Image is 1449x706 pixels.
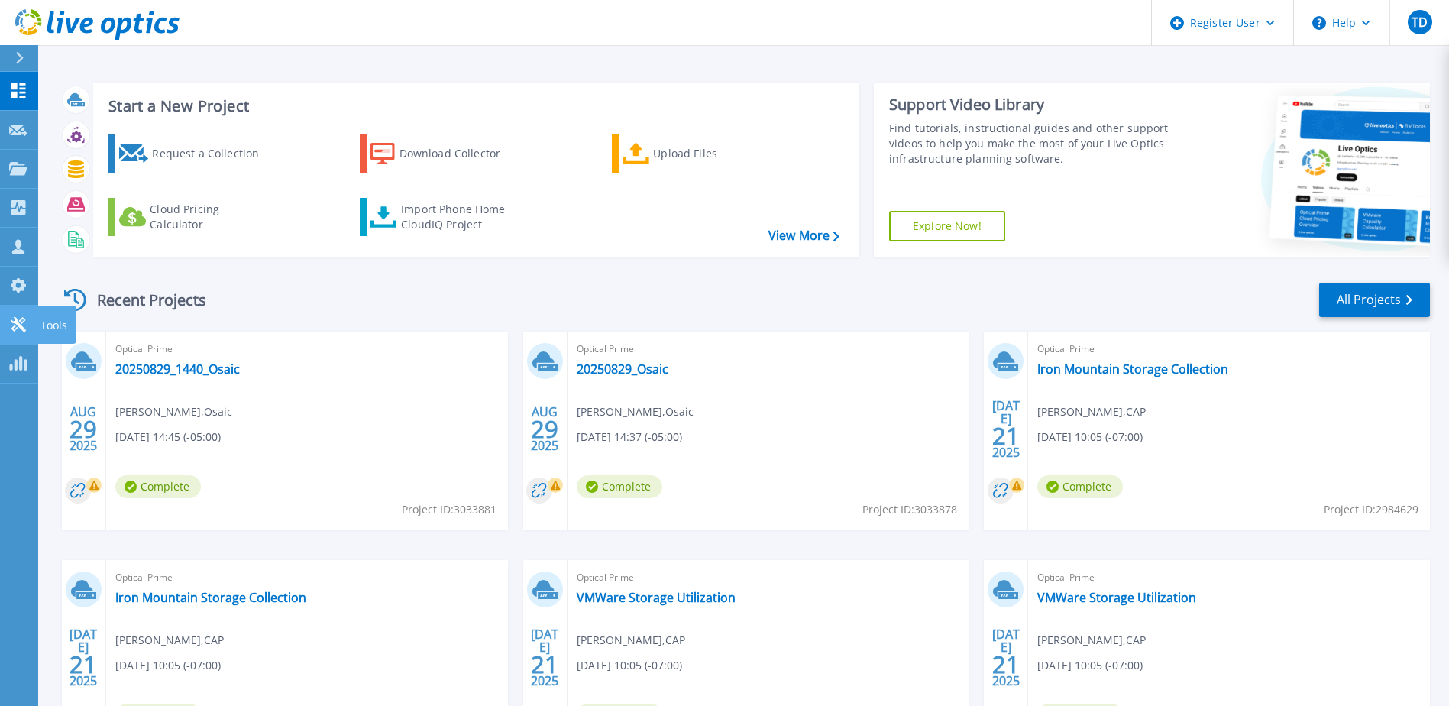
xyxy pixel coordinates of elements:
div: Find tutorials, instructional guides and other support videos to help you make the most of your L... [889,121,1172,167]
div: Download Collector [399,138,522,169]
span: Optical Prime [1037,569,1421,586]
span: 29 [531,423,558,436]
span: 29 [70,423,97,436]
span: 21 [70,658,97,671]
span: [PERSON_NAME] , CAP [577,632,685,649]
a: Cloud Pricing Calculator [108,198,279,236]
span: Optical Prime [577,569,960,586]
a: Explore Now! [889,211,1005,241]
span: [DATE] 10:05 (-07:00) [115,657,221,674]
span: 21 [531,658,558,671]
div: Upload Files [653,138,775,169]
span: Complete [1037,475,1123,498]
div: Import Phone Home CloudIQ Project [401,202,520,232]
a: Iron Mountain Storage Collection [1037,361,1228,377]
div: AUG 2025 [69,401,98,457]
span: Optical Prime [577,341,960,358]
span: 21 [992,429,1020,442]
a: View More [768,228,839,243]
a: Upload Files [612,134,782,173]
div: [DATE] 2025 [69,630,98,685]
div: Cloud Pricing Calculator [150,202,272,232]
div: [DATE] 2025 [530,630,559,685]
span: Optical Prime [115,341,499,358]
a: VMWare Storage Utilization [1037,590,1196,605]
a: 20250829_1440_Osaic [115,361,240,377]
span: [PERSON_NAME] , CAP [1037,403,1146,420]
a: Iron Mountain Storage Collection [115,590,306,605]
a: 20250829_Osaic [577,361,668,377]
span: [DATE] 14:45 (-05:00) [115,429,221,445]
a: VMWare Storage Utilization [577,590,736,605]
span: [PERSON_NAME] , CAP [1037,632,1146,649]
span: TD [1412,16,1428,28]
span: Project ID: 3033878 [862,501,957,518]
div: [DATE] 2025 [991,401,1020,457]
div: Request a Collection [152,138,274,169]
span: Optical Prime [115,569,499,586]
span: [PERSON_NAME] , CAP [115,632,224,649]
span: Optical Prime [1037,341,1421,358]
span: [DATE] 14:37 (-05:00) [577,429,682,445]
a: All Projects [1319,283,1430,317]
a: Download Collector [360,134,530,173]
span: [DATE] 10:05 (-07:00) [1037,657,1143,674]
p: Tools [40,306,67,345]
a: Request a Collection [108,134,279,173]
div: Recent Projects [59,281,227,319]
span: Complete [577,475,662,498]
span: [DATE] 10:05 (-07:00) [1037,429,1143,445]
h3: Start a New Project [108,98,839,115]
span: Project ID: 2984629 [1324,501,1418,518]
span: [DATE] 10:05 (-07:00) [577,657,682,674]
div: [DATE] 2025 [991,630,1020,685]
div: Support Video Library [889,95,1172,115]
div: AUG 2025 [530,401,559,457]
span: 21 [992,658,1020,671]
span: Project ID: 3033881 [402,501,496,518]
span: Complete [115,475,201,498]
span: [PERSON_NAME] , Osaic [577,403,694,420]
span: [PERSON_NAME] , Osaic [115,403,232,420]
